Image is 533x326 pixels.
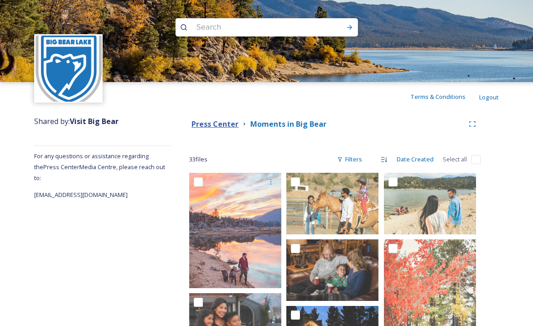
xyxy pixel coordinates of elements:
img: IMG_4480.JPG [189,173,281,288]
span: [EMAIL_ADDRESS][DOMAIN_NAME] [34,191,128,199]
span: 33 file s [189,155,207,164]
span: Terms & Conditions [410,93,466,101]
img: MemLogo_VBB_Primary_LOGO%20Badge%20%281%29%20%28Converted%29.png [36,36,102,102]
span: For any questions or assistance regarding the Press Center Media Centre, please reach out to: [34,152,165,182]
span: Logout [479,93,499,101]
a: Terms & Conditions [410,91,479,102]
strong: Moments in Big Bear [250,119,326,129]
strong: Press Center [191,119,238,129]
strong: Visit Big Bear [70,116,119,126]
span: Shared by: [34,116,119,126]
img: VBB_SPRING_LS_2018-23.jpg [384,173,476,234]
span: Select all [443,155,467,164]
div: Date Created [392,150,438,168]
img: LodgingImage110619_11.JPG [286,239,378,301]
input: Search [192,17,317,37]
img: VBB_Farms_-5.jpg [286,173,378,234]
div: Filters [332,150,367,168]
